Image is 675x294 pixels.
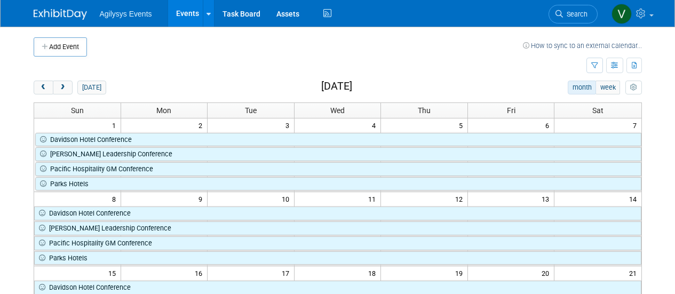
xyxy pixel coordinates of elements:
span: Tue [245,106,257,115]
a: [PERSON_NAME] Leadership Conference [34,221,641,235]
span: 16 [194,266,207,280]
span: Mon [156,106,171,115]
img: Vaitiare Munoz [612,4,632,24]
span: 8 [111,192,121,205]
span: 12 [454,192,467,205]
span: 6 [544,118,554,132]
span: 9 [197,192,207,205]
span: 2 [197,118,207,132]
span: 3 [284,118,294,132]
a: Davidson Hotel Conference [35,133,641,147]
span: 21 [628,266,641,280]
span: 13 [541,192,554,205]
button: Add Event [34,37,87,57]
span: 14 [628,192,641,205]
a: Pacific Hospitality GM Conference [34,236,641,250]
span: Wed [330,106,345,115]
span: Thu [418,106,431,115]
button: myCustomButton [625,81,641,94]
a: [PERSON_NAME] Leadership Conference [35,147,641,161]
button: next [53,81,73,94]
button: [DATE] [77,81,106,94]
a: Davidson Hotel Conference [34,206,641,220]
h2: [DATE] [321,81,352,92]
span: 7 [632,118,641,132]
button: month [568,81,596,94]
span: 19 [454,266,467,280]
button: prev [34,81,53,94]
span: Search [563,10,587,18]
a: Pacific Hospitality GM Conference [35,162,641,176]
span: 1 [111,118,121,132]
span: 20 [541,266,554,280]
span: Fri [507,106,515,115]
span: 17 [281,266,294,280]
span: 18 [367,266,380,280]
span: 4 [371,118,380,132]
button: week [595,81,620,94]
a: How to sync to an external calendar... [523,42,642,50]
span: 5 [458,118,467,132]
span: 10 [281,192,294,205]
span: 15 [107,266,121,280]
span: 11 [367,192,380,205]
span: Agilysys Events [100,10,152,18]
img: ExhibitDay [34,9,87,20]
a: Search [549,5,598,23]
i: Personalize Calendar [630,84,637,91]
span: Sun [71,106,84,115]
a: Parks Hotels [34,251,641,265]
a: Parks Hotels [35,177,641,191]
span: Sat [592,106,603,115]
